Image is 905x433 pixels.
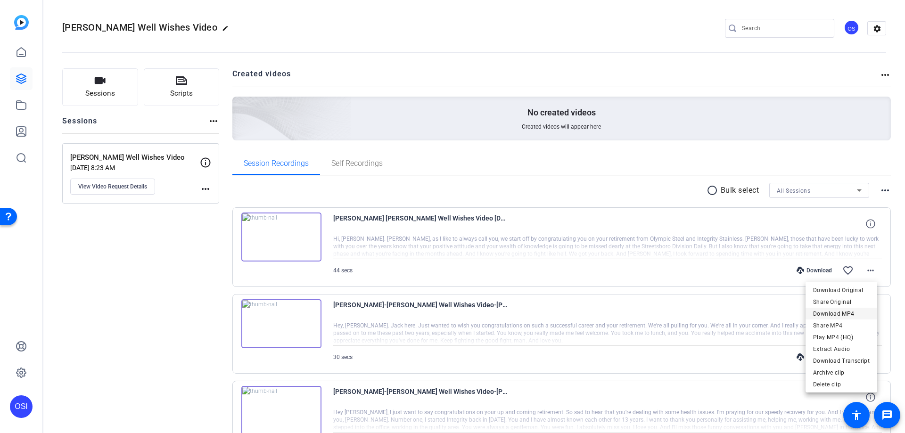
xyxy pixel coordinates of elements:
span: Share Original [813,296,870,308]
span: Share MP4 [813,320,870,331]
span: Download Original [813,285,870,296]
span: Download Transcript [813,355,870,367]
span: Delete clip [813,379,870,390]
span: Archive clip [813,367,870,378]
span: Play MP4 (HQ) [813,332,870,343]
span: Download MP4 [813,308,870,319]
span: Extract Audio [813,343,870,355]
